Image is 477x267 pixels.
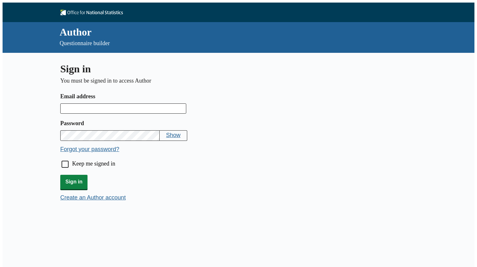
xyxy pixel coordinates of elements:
button: Show [166,132,180,139]
button: Sign in [60,175,88,190]
div: Author [60,25,322,39]
p: Questionnaire builder [60,39,322,47]
label: Email address [60,92,296,101]
label: Keep me signed in [72,160,115,167]
p: You must be signed in to access Author [60,77,296,84]
h1: Sign in [60,63,296,75]
button: Create an Author account [60,194,126,201]
label: Password [60,119,296,128]
button: Forgot your password? [60,146,119,153]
